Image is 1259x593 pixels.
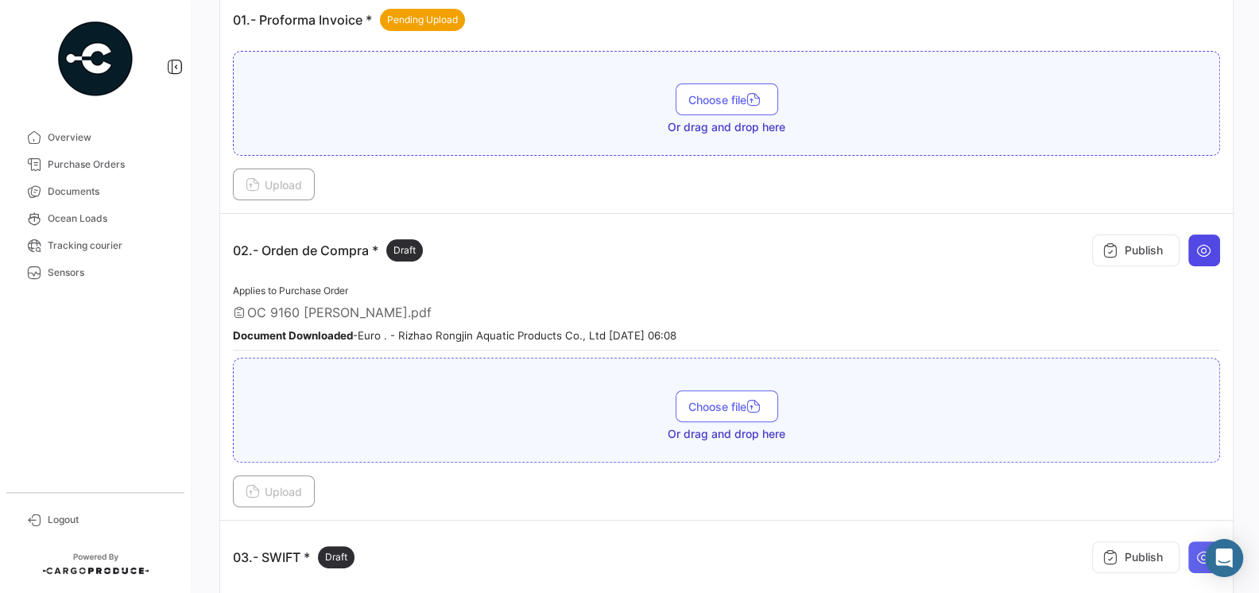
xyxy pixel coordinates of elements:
[233,239,423,262] p: 02.- Orden de Compra *
[1205,539,1243,577] div: Abrir Intercom Messenger
[325,550,347,564] span: Draft
[233,546,354,568] p: 03.- SWIFT *
[233,329,676,342] small: - Euro . - Rizhao Rongjin Aquatic Products Co., Ltd [DATE] 06:08
[688,93,765,107] span: Choose file
[48,157,172,172] span: Purchase Orders
[48,130,172,145] span: Overview
[48,238,172,253] span: Tracking courier
[56,19,135,99] img: powered-by.png
[668,119,785,135] span: Or drag and drop here
[233,285,348,296] span: Applies to Purchase Order
[233,475,315,507] button: Upload
[393,243,416,258] span: Draft
[48,513,172,527] span: Logout
[688,400,765,413] span: Choose file
[48,265,172,280] span: Sensors
[233,9,465,31] p: 01.- Proforma Invoice *
[246,178,302,192] span: Upload
[48,211,172,226] span: Ocean Loads
[13,259,178,286] a: Sensors
[13,205,178,232] a: Ocean Loads
[13,151,178,178] a: Purchase Orders
[676,83,778,115] button: Choose file
[1092,234,1180,266] button: Publish
[247,304,432,320] span: OC 9160 [PERSON_NAME].pdf
[676,390,778,422] button: Choose file
[233,329,353,342] b: Document Downloaded
[1092,541,1180,573] button: Publish
[246,485,302,498] span: Upload
[387,13,458,27] span: Pending Upload
[13,124,178,151] a: Overview
[13,232,178,259] a: Tracking courier
[233,169,315,200] button: Upload
[48,184,172,199] span: Documents
[13,178,178,205] a: Documents
[668,426,785,442] span: Or drag and drop here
